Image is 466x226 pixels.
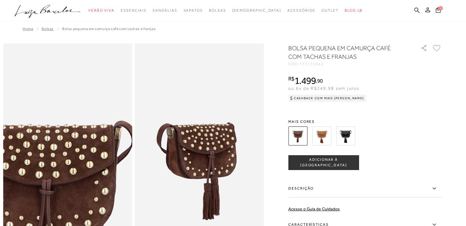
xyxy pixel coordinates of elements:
[288,86,359,91] span: ou 6x de R$249,98 sem juros
[209,5,226,16] a: noSubCategoriesText
[288,62,411,66] div: CÓD:
[42,27,54,31] a: Bolsas
[434,7,442,15] button: 0
[288,126,307,145] img: BOLSA PEQUENA EM CAMURÇA CAFÉ COM TACHAS E FRANJAS
[153,8,177,13] span: Sandálias
[23,27,33,31] a: Home
[289,157,358,168] span: ADICIONAR À [GEOGRAPHIC_DATA]
[288,180,441,198] label: Descrição
[288,44,403,61] h1: BOLSA PEQUENA EM CAMURÇA CAFÉ COM TACHAS E FRANJAS
[121,5,146,16] a: noSubCategoriesText
[287,8,315,13] span: Acessórios
[288,120,441,123] span: Mais cores
[316,78,323,84] i: ,
[336,126,355,145] img: BOLSA PEQUENA EM CAMURÇA PRETO COM TACHAS E FRANJAS
[288,206,340,211] a: Acesse o Guia de Cuidados
[345,5,362,16] a: BLOG LB
[183,5,203,16] a: noSubCategoriesText
[312,126,331,145] img: BOLSA PEQUENA EM CAMURÇA CARAMELO COM TACHAS E FRANJAS
[232,8,281,13] span: [DEMOGRAPHIC_DATA]
[287,5,315,16] a: noSubCategoriesText
[317,77,323,84] span: 90
[183,8,203,13] span: Sapatos
[294,75,316,86] span: 1.499
[88,8,115,13] span: Verão Viva
[121,8,146,13] span: Essenciais
[62,27,156,31] span: BOLSA PEQUENA EM CAMURÇA CAFÉ COM TACHAS E FRANJAS
[321,8,339,13] span: Outlet
[153,5,177,16] a: noSubCategoriesText
[88,5,115,16] a: noSubCategoriesText
[321,5,339,16] a: noSubCategoriesText
[232,5,281,16] a: noSubCategoriesText
[299,62,324,66] span: 777713042
[288,76,294,81] i: R$
[288,155,359,170] button: ADICIONAR À [GEOGRAPHIC_DATA]
[288,95,366,102] div: Cashback com Mais [PERSON_NAME]
[438,6,443,10] span: 0
[209,8,226,13] span: Bolsas
[345,8,362,13] span: BLOG LB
